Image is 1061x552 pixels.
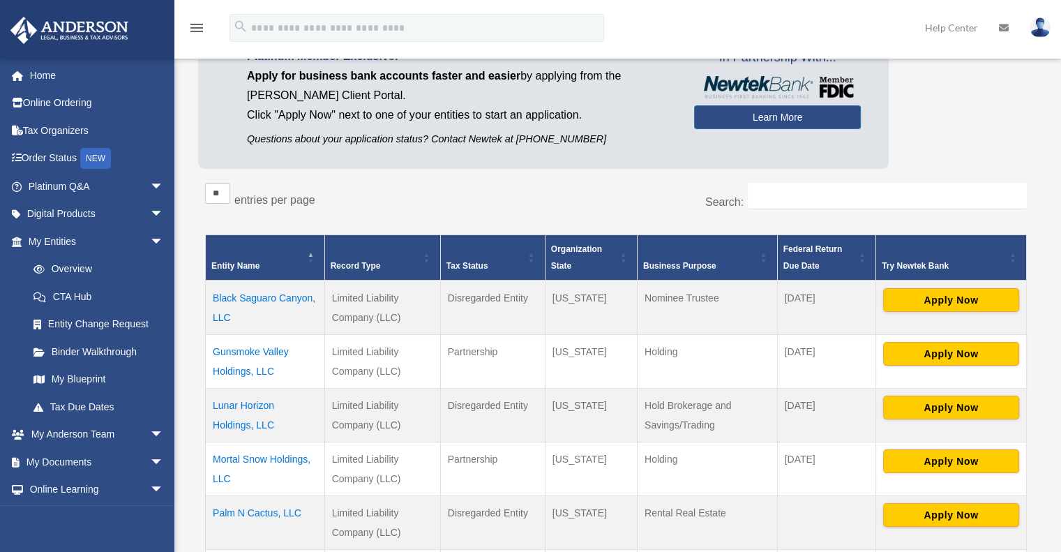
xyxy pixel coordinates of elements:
i: search [233,19,248,34]
a: My Documentsarrow_drop_down [10,448,185,476]
td: Limited Liability Company (LLC) [324,495,440,549]
a: Platinum Q&Aarrow_drop_down [10,172,185,200]
a: menu [188,24,205,36]
td: Nominee Trustee [637,281,777,335]
span: arrow_drop_down [150,503,178,532]
span: arrow_drop_down [150,227,178,256]
td: [DATE] [777,442,875,495]
td: [US_STATE] [545,334,637,388]
a: Digital Productsarrow_drop_down [10,200,185,228]
td: Disregarded Entity [440,495,545,549]
th: Entity Name: Activate to invert sorting [206,234,325,281]
td: [DATE] [777,281,875,335]
img: NewtekBankLogoSM.png [701,76,854,98]
a: My Entitiesarrow_drop_down [10,227,178,255]
span: Federal Return Due Date [783,244,843,271]
a: Entity Change Request [20,311,178,338]
td: Limited Liability Company (LLC) [324,281,440,335]
a: Billingarrow_drop_down [10,503,185,531]
td: Disregarded Entity [440,281,545,335]
a: Tax Due Dates [20,393,178,421]
th: Business Purpose: Activate to sort [637,234,777,281]
p: Questions about your application status? Contact Newtek at [PHONE_NUMBER] [247,130,673,148]
td: Limited Liability Company (LLC) [324,334,440,388]
th: Try Newtek Bank : Activate to sort [875,234,1026,281]
span: Tax Status [446,261,488,271]
a: Home [10,61,185,89]
button: Apply Now [883,396,1019,419]
td: Palm N Cactus, LLC [206,495,325,549]
td: Holding [637,334,777,388]
span: arrow_drop_down [150,172,178,201]
div: NEW [80,148,111,169]
td: [US_STATE] [545,442,637,495]
td: [US_STATE] [545,388,637,442]
p: by applying from the [PERSON_NAME] Client Portal. [247,66,673,105]
span: Apply for business bank accounts faster and easier [247,70,520,82]
p: Click "Apply Now" next to one of your entities to start an application. [247,105,673,125]
span: Organization State [551,244,602,271]
td: Black Saguaro Canyon, LLC [206,281,325,335]
button: Apply Now [883,503,1019,527]
a: Online Learningarrow_drop_down [10,476,185,504]
td: Hold Brokerage and Savings/Trading [637,388,777,442]
span: Business Purpose [643,261,716,271]
th: Organization State: Activate to sort [545,234,637,281]
td: Mortal Snow Holdings, LLC [206,442,325,495]
img: Anderson Advisors Platinum Portal [6,17,133,44]
td: Rental Real Estate [637,495,777,549]
td: Partnership [440,334,545,388]
span: arrow_drop_down [150,421,178,449]
a: My Blueprint [20,366,178,394]
th: Record Type: Activate to sort [324,234,440,281]
td: [DATE] [777,334,875,388]
button: Apply Now [883,449,1019,473]
td: Gunsmoke Valley Holdings, LLC [206,334,325,388]
i: menu [188,20,205,36]
button: Apply Now [883,288,1019,312]
td: Disregarded Entity [440,388,545,442]
span: Record Type [331,261,381,271]
td: Holding [637,442,777,495]
a: Online Ordering [10,89,185,117]
td: Partnership [440,442,545,495]
td: [US_STATE] [545,495,637,549]
label: Search: [705,196,744,208]
a: Order StatusNEW [10,144,185,173]
span: Entity Name [211,261,259,271]
a: CTA Hub [20,283,178,311]
a: Binder Walkthrough [20,338,178,366]
td: Lunar Horizon Holdings, LLC [206,388,325,442]
a: Tax Organizers [10,117,185,144]
a: Learn More [694,105,861,129]
span: arrow_drop_down [150,200,178,229]
td: [US_STATE] [545,281,637,335]
img: User Pic [1030,17,1051,38]
label: entries per page [234,194,315,206]
span: arrow_drop_down [150,476,178,505]
a: My Anderson Teamarrow_drop_down [10,421,185,449]
td: Limited Liability Company (LLC) [324,442,440,495]
span: arrow_drop_down [150,448,178,477]
th: Federal Return Due Date: Activate to sort [777,234,875,281]
td: [DATE] [777,388,875,442]
td: Limited Liability Company (LLC) [324,388,440,442]
div: Try Newtek Bank [882,258,1005,274]
a: Overview [20,255,171,283]
button: Apply Now [883,342,1019,366]
th: Tax Status: Activate to sort [440,234,545,281]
